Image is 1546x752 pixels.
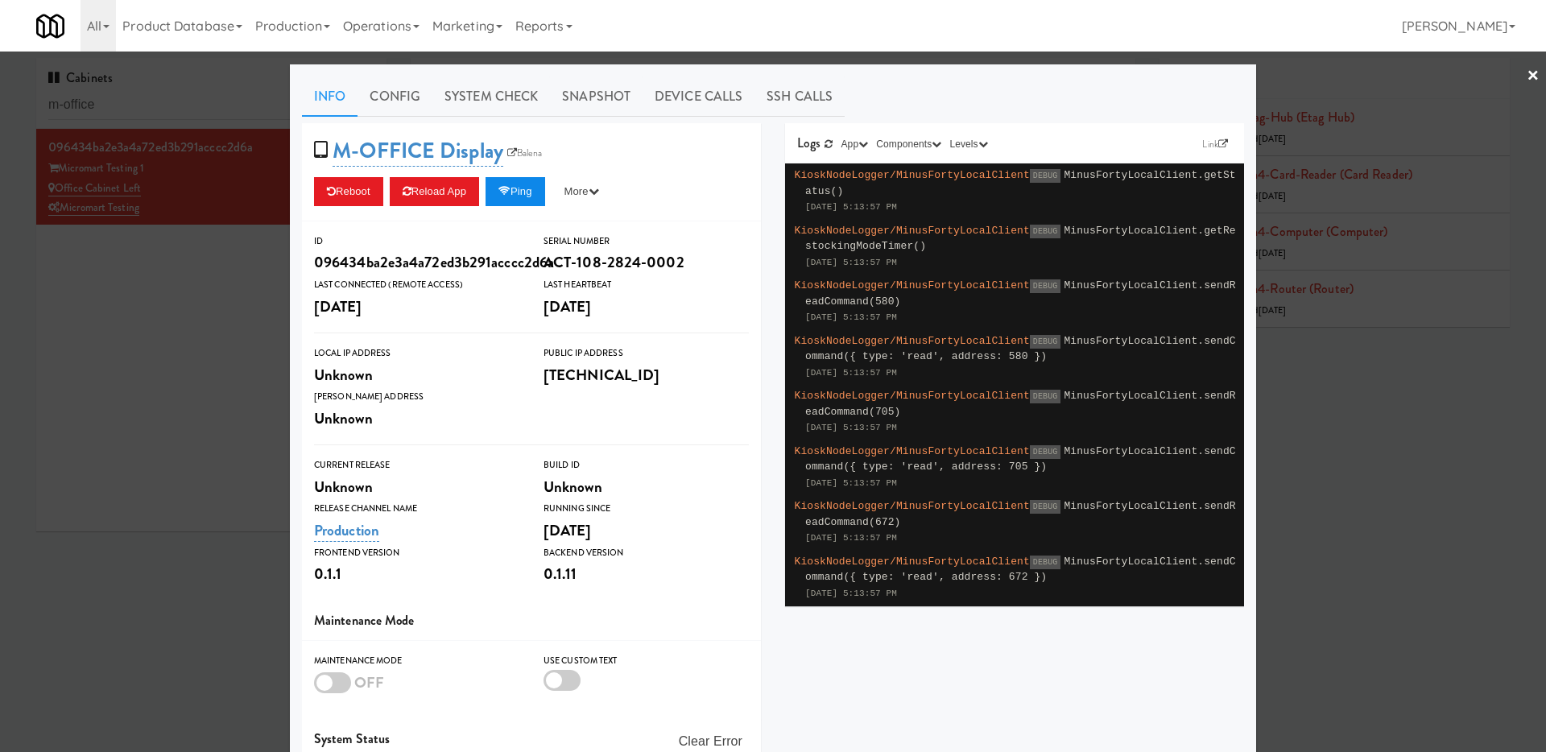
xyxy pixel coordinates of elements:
[805,390,1236,418] span: MinusFortyLocalClient.sendReadCommand(705)
[314,362,519,389] div: Unknown
[354,671,384,693] span: OFF
[503,145,547,161] a: Balena
[358,76,432,117] a: Config
[314,653,519,669] div: Maintenance Mode
[795,169,1030,181] span: KioskNodeLogger/MinusFortyLocalClient
[314,389,519,405] div: [PERSON_NAME] Address
[314,457,519,473] div: Current Release
[1527,52,1540,101] a: ×
[314,560,519,588] div: 0.1.1
[1198,136,1232,152] a: Link
[314,545,519,561] div: Frontend Version
[795,445,1030,457] span: KioskNodeLogger/MinusFortyLocalClient
[544,362,749,389] div: [TECHNICAL_ID]
[805,335,1236,363] span: MinusFortyLocalClient.sendCommand({ type: 'read', address: 580 })
[314,729,390,748] span: System Status
[643,76,754,117] a: Device Calls
[544,519,592,541] span: [DATE]
[544,501,749,517] div: Running Since
[302,76,358,117] a: Info
[795,390,1030,402] span: KioskNodeLogger/MinusFortyLocalClient
[544,345,749,362] div: Public IP Address
[837,136,873,152] button: App
[314,233,519,250] div: ID
[805,258,897,267] span: [DATE] 5:13:57 PM
[550,76,643,117] a: Snapshot
[805,368,897,378] span: [DATE] 5:13:57 PM
[872,136,945,152] button: Components
[1030,169,1061,183] span: DEBUG
[805,500,1236,528] span: MinusFortyLocalClient.sendReadCommand(672)
[805,312,897,322] span: [DATE] 5:13:57 PM
[314,177,383,206] button: Reboot
[805,589,897,598] span: [DATE] 5:13:57 PM
[390,177,479,206] button: Reload App
[314,249,519,276] div: 096434ba2e3a4a72ed3b291acccc2d6a
[754,76,845,117] a: SSH Calls
[1030,279,1061,293] span: DEBUG
[805,169,1236,197] span: MinusFortyLocalClient.getStatus()
[544,277,749,293] div: Last Heartbeat
[795,335,1030,347] span: KioskNodeLogger/MinusFortyLocalClient
[795,225,1030,237] span: KioskNodeLogger/MinusFortyLocalClient
[314,295,362,317] span: [DATE]
[1030,445,1061,459] span: DEBUG
[795,556,1030,568] span: KioskNodeLogger/MinusFortyLocalClient
[432,76,550,117] a: System Check
[795,500,1030,512] span: KioskNodeLogger/MinusFortyLocalClient
[314,611,415,630] span: Maintenance Mode
[544,249,749,276] div: ACT-108-2824-0002
[805,279,1236,308] span: MinusFortyLocalClient.sendReadCommand(580)
[1030,225,1061,238] span: DEBUG
[1030,390,1061,403] span: DEBUG
[314,473,519,501] div: Unknown
[797,134,821,152] span: Logs
[544,653,749,669] div: Use Custom Text
[36,12,64,40] img: Micromart
[805,556,1236,584] span: MinusFortyLocalClient.sendCommand({ type: 'read', address: 672 })
[314,405,519,432] div: Unknown
[544,457,749,473] div: Build Id
[945,136,991,152] button: Levels
[314,501,519,517] div: Release Channel Name
[795,279,1030,291] span: KioskNodeLogger/MinusFortyLocalClient
[805,533,897,543] span: [DATE] 5:13:57 PM
[1030,556,1061,569] span: DEBUG
[544,233,749,250] div: Serial Number
[805,202,897,212] span: [DATE] 5:13:57 PM
[314,277,519,293] div: Last Connected (Remote Access)
[333,135,503,167] a: M-OFFICE Display
[805,423,897,432] span: [DATE] 5:13:57 PM
[1030,335,1061,349] span: DEBUG
[486,177,545,206] button: Ping
[544,545,749,561] div: Backend Version
[544,560,749,588] div: 0.1.11
[552,177,612,206] button: More
[805,478,897,488] span: [DATE] 5:13:57 PM
[314,519,379,542] a: Production
[1030,500,1061,514] span: DEBUG
[805,445,1236,473] span: MinusFortyLocalClient.sendCommand({ type: 'read', address: 705 })
[314,345,519,362] div: Local IP Address
[544,295,592,317] span: [DATE]
[544,473,749,501] div: Unknown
